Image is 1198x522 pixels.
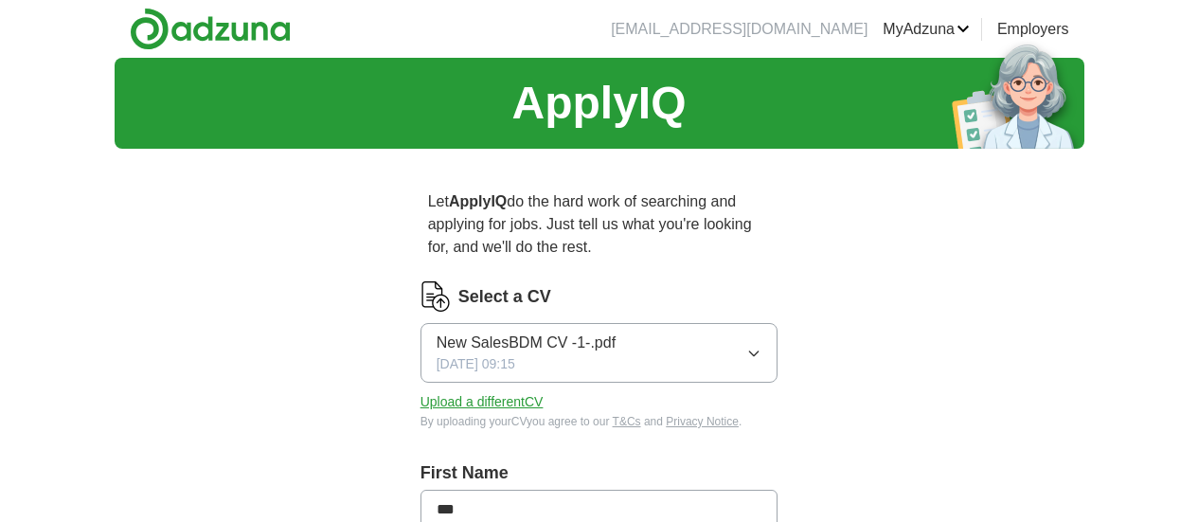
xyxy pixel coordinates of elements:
label: Select a CV [458,284,551,310]
strong: ApplyIQ [449,193,507,209]
a: Employers [997,18,1069,41]
p: Let do the hard work of searching and applying for jobs. Just tell us what you're looking for, an... [420,183,778,266]
span: New SalesBDM CV -1-.pdf [437,332,616,354]
div: By uploading your CV you agree to our and . [420,413,778,430]
a: MyAdzuna [883,18,970,41]
button: Upload a differentCV [420,392,544,412]
h1: ApplyIQ [511,69,686,137]
span: [DATE] 09:15 [437,354,515,374]
img: CV Icon [420,281,451,312]
button: New SalesBDM CV -1-.pdf[DATE] 09:15 [420,323,778,383]
img: Adzuna logo [130,8,291,50]
label: First Name [420,460,778,486]
a: T&Cs [613,415,641,428]
a: Privacy Notice [666,415,739,428]
li: [EMAIL_ADDRESS][DOMAIN_NAME] [611,18,867,41]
